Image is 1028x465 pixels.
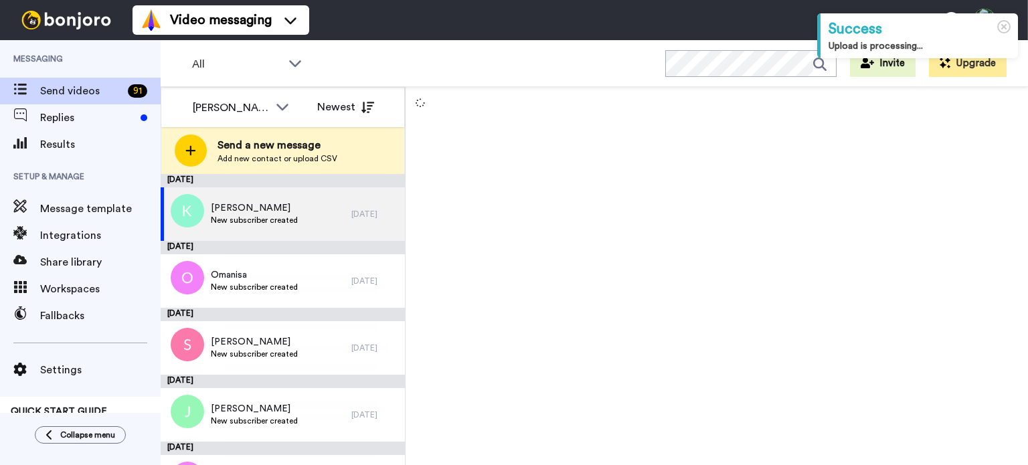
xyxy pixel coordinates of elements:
div: Upload is processing... [829,39,1010,53]
div: [DATE] [161,241,405,254]
div: [DATE] [161,375,405,388]
div: [DATE] [161,442,405,455]
div: [DATE] [351,209,398,219]
button: Invite [850,50,916,77]
span: New subscriber created [211,415,298,426]
button: Collapse menu [35,426,126,444]
img: o.png [171,261,204,294]
span: All [192,56,282,72]
span: New subscriber created [211,282,298,292]
span: QUICK START GUIDE [11,407,107,416]
img: vm-color.svg [141,9,162,31]
div: [DATE] [351,409,398,420]
span: Add new contact or upload CSV [218,153,337,164]
span: [PERSON_NAME] [211,402,298,415]
span: New subscriber created [211,215,298,225]
span: Omanisa [211,268,298,282]
div: [DATE] [351,276,398,286]
img: j.png [171,395,204,428]
span: Share library [40,254,161,270]
span: Video messaging [170,11,272,29]
div: Success [829,19,1010,39]
div: [DATE] [161,308,405,321]
div: [PERSON_NAME] [193,100,269,116]
span: Fallbacks [40,308,161,324]
span: Send a new message [218,137,337,153]
img: k.png [171,194,204,227]
span: [PERSON_NAME] [211,335,298,349]
div: [DATE] [161,174,405,187]
img: s.png [171,328,204,361]
span: Workspaces [40,281,161,297]
span: Replies [40,110,135,126]
button: Newest [307,94,384,120]
img: bj-logo-header-white.svg [16,11,116,29]
div: 91 [128,84,147,98]
span: New subscriber created [211,349,298,359]
span: Message template [40,201,161,217]
span: Integrations [40,227,161,244]
button: Upgrade [929,50,1007,77]
div: [DATE] [351,343,398,353]
span: Results [40,136,161,153]
span: Settings [40,362,161,378]
span: Collapse menu [60,430,115,440]
span: [PERSON_NAME] [211,201,298,215]
span: Send videos [40,83,122,99]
